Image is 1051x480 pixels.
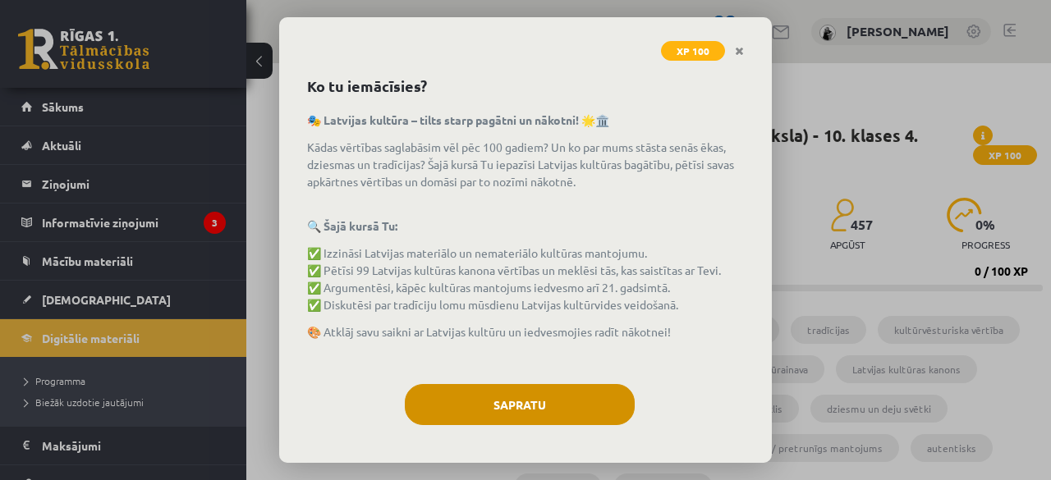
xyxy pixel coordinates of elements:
[307,112,609,127] strong: 🎭 Latvijas kultūra – tilts starp pagātni un nākotni! 🌟🏛️
[307,245,744,313] p: ✅ Izzināsi Latvijas materiālo un nemateriālo kultūras mantojumu. ✅ Pētīsi 99 Latvijas kultūras ka...
[307,323,744,341] p: 🎨 Atklāj savu saikni ar Latvijas kultūru un iedvesmojies radīt nākotnei!
[725,35,754,67] a: Close
[307,218,397,233] strong: 🔍 Šajā kursā Tu:
[405,384,635,425] button: Sapratu
[307,75,744,97] h2: Ko tu iemācīsies?
[307,139,744,208] p: Kādas vērtības saglabāsim vēl pēc 100 gadiem? Un ko par mums stāsta senās ēkas, dziesmas un tradī...
[661,41,725,61] span: XP 100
